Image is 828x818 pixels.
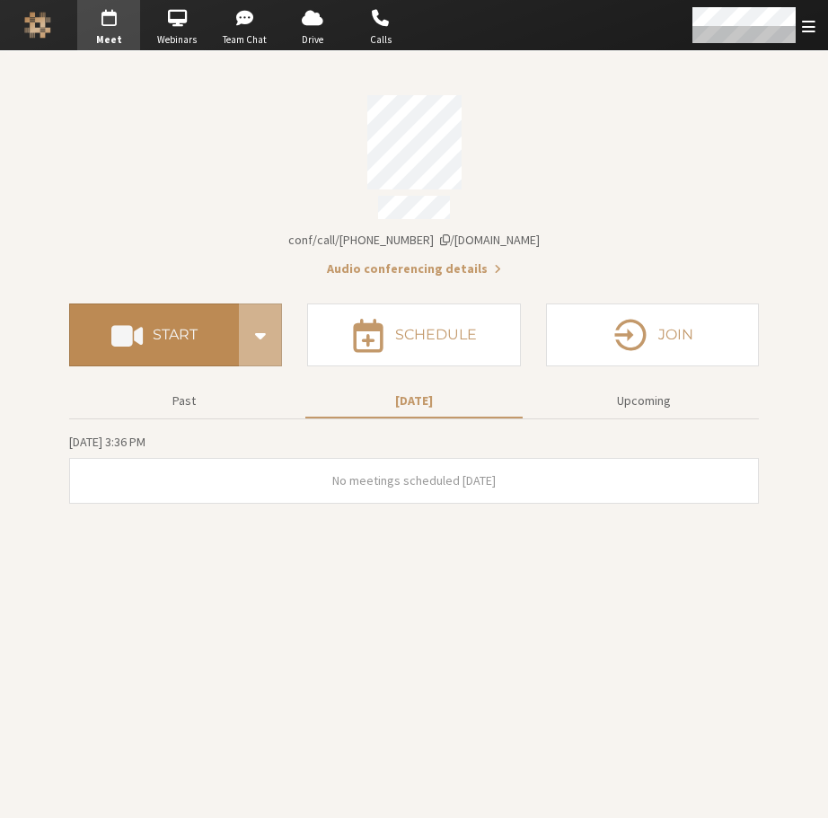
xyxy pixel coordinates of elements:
[288,232,540,248] span: Copy my meeting room link
[153,328,198,342] h4: Start
[77,32,140,48] span: Meet
[288,231,540,250] button: Copy my meeting room linkCopy my meeting room link
[395,328,477,342] h4: Schedule
[281,32,344,48] span: Drive
[69,303,239,366] button: Start
[546,303,759,366] button: Join
[307,303,520,366] button: Schedule
[332,472,496,488] span: No meetings scheduled [DATE]
[658,328,693,342] h4: Join
[214,32,277,48] span: Team Chat
[783,771,815,805] iframe: Chat
[327,259,501,278] button: Audio conferencing details
[349,32,412,48] span: Calls
[24,12,51,39] img: Iotum
[69,83,759,278] section: Account details
[239,303,282,366] div: Start conference options
[69,434,145,450] span: [DATE] 3:36 PM
[75,385,293,417] button: Past
[535,385,753,417] button: Upcoming
[305,385,523,417] button: [DATE]
[69,432,759,504] section: Today's Meetings
[145,32,208,48] span: Webinars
